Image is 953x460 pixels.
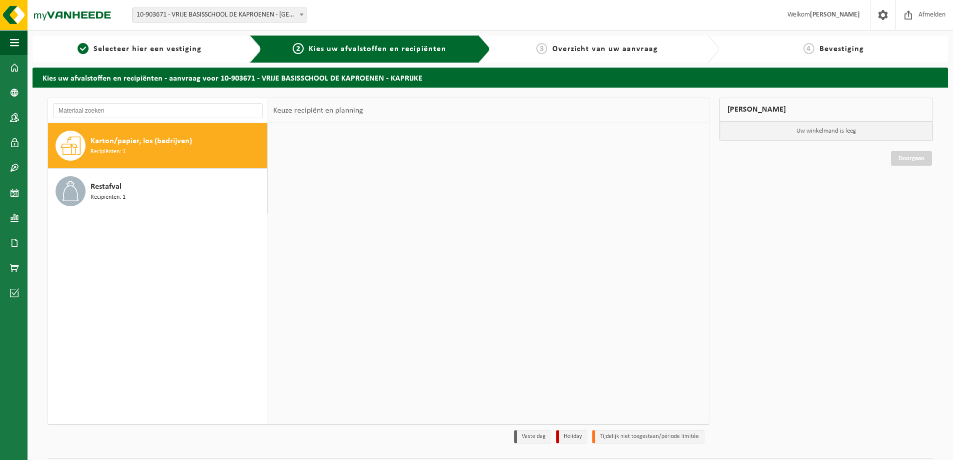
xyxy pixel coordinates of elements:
[91,147,126,157] span: Recipiënten: 1
[33,68,948,87] h2: Kies uw afvalstoffen en recipiënten - aanvraag voor 10-903671 - VRIJE BASISSCHOOL DE KAPROENEN - ...
[552,45,658,53] span: Overzicht van uw aanvraag
[91,135,192,147] span: Karton/papier, los (bedrijven)
[810,11,860,19] strong: [PERSON_NAME]
[720,122,933,141] p: Uw winkelmand is leeg
[133,8,307,22] span: 10-903671 - VRIJE BASISSCHOOL DE KAPROENEN - KAPRIJKE
[91,193,126,202] span: Recipiënten: 1
[48,169,268,214] button: Restafval Recipiënten: 1
[719,98,933,122] div: [PERSON_NAME]
[819,45,864,53] span: Bevestiging
[891,151,932,166] a: Doorgaan
[309,45,446,53] span: Kies uw afvalstoffen en recipiënten
[514,430,551,443] li: Vaste dag
[38,43,242,55] a: 1Selecteer hier een vestiging
[592,430,704,443] li: Tijdelijk niet toegestaan/période limitée
[536,43,547,54] span: 3
[78,43,89,54] span: 1
[5,438,167,460] iframe: chat widget
[268,98,368,123] div: Keuze recipiënt en planning
[94,45,202,53] span: Selecteer hier een vestiging
[556,430,587,443] li: Holiday
[91,181,122,193] span: Restafval
[803,43,814,54] span: 4
[53,103,263,118] input: Materiaal zoeken
[132,8,307,23] span: 10-903671 - VRIJE BASISSCHOOL DE KAPROENEN - KAPRIJKE
[293,43,304,54] span: 2
[48,123,268,169] button: Karton/papier, los (bedrijven) Recipiënten: 1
